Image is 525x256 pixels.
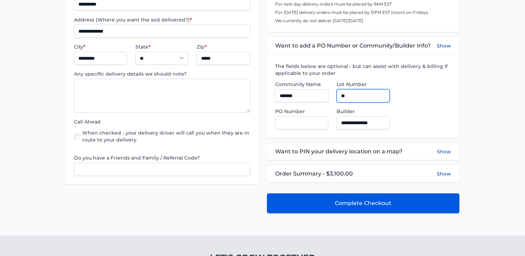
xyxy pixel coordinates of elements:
[437,42,451,50] button: Show
[275,108,328,115] label: PO Number
[275,147,403,156] span: Want to PIN your delivery location on a map?
[197,43,250,50] label: Zip
[275,42,431,50] span: Want to add a PO Number or Community/Builder Info?
[275,1,451,7] p: For next day delivery orders must be placed by 9AM EST
[74,70,250,77] label: Any specific delivery details we should note?
[82,129,250,143] label: When checked - your delivery driver will call you when they are in route to your delivery.
[275,170,353,178] span: Order Summary - $3,100.00
[275,63,451,77] label: The fields below are optional - but can assist with delivery & billing if applicable to your order
[275,10,451,15] p: For [DATE] delivery orders must be placed by 12PM EST (noon) on Fridays.
[267,193,459,213] button: Complete Checkout
[74,16,250,23] label: Address (Where you want the sod delivered?)
[337,81,390,88] label: Lot Number
[275,18,451,24] p: We currently do not deliver [DATE]/[DATE]
[135,43,188,50] label: State
[335,199,391,207] span: Complete Checkout
[437,147,451,156] button: Show
[74,43,127,50] label: City
[337,108,390,115] label: Builder
[74,154,250,161] label: Do you have a Friends and Family / Referral Code?
[437,170,451,177] button: Show
[74,118,250,125] label: Call Ahead
[275,81,328,88] label: Community Name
